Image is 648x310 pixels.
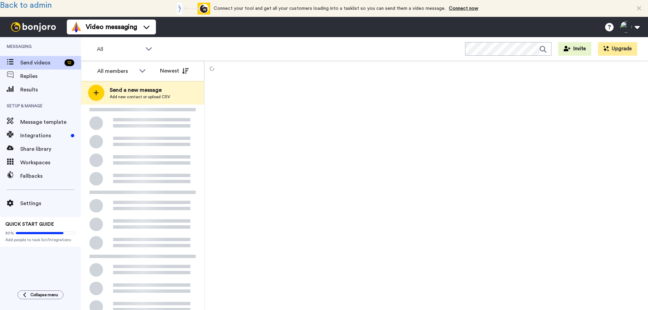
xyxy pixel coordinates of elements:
[5,237,76,243] span: Add people to task list/Integrations
[110,94,170,100] span: Add new contact or upload CSV
[20,72,81,80] span: Replies
[20,145,81,153] span: Share library
[86,22,137,32] span: Video messaging
[155,64,194,78] button: Newest
[64,59,74,66] div: 12
[18,290,63,299] button: Collapse menu
[71,22,82,32] img: vm-color.svg
[97,67,136,75] div: All members
[173,3,210,15] div: animation
[449,6,478,11] a: Connect now
[20,132,68,140] span: Integrations
[97,45,142,53] span: All
[20,59,62,67] span: Send videos
[20,172,81,180] span: Fallbacks
[110,86,170,94] span: Send a new message
[20,159,81,167] span: Workspaces
[214,6,446,11] span: Connect your tool and get all your customers loading into a tasklist so you can send them a video...
[5,222,54,227] span: QUICK START GUIDE
[30,292,58,298] span: Collapse menu
[598,42,637,56] button: Upgrade
[8,22,59,32] img: bj-logo-header-white.svg
[5,230,14,236] span: 80%
[20,86,81,94] span: Results
[20,118,81,126] span: Message template
[558,42,591,56] button: Invite
[20,199,81,207] span: Settings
